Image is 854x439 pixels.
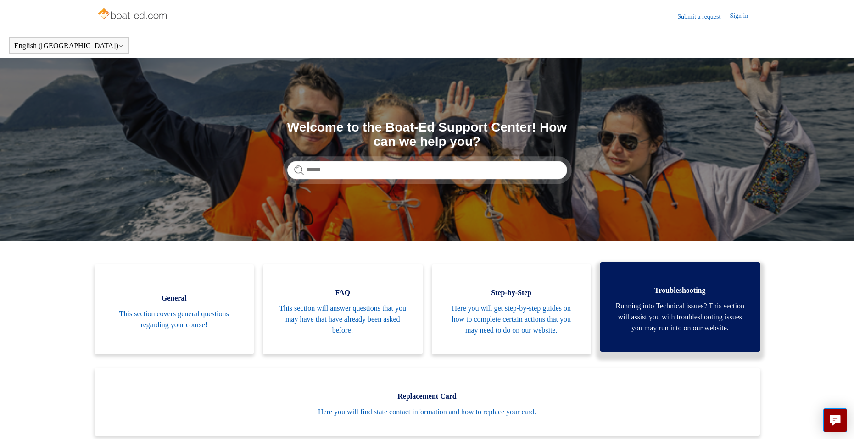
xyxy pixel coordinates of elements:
span: Here you will get step-by-step guides on how to complete certain actions that you may need to do ... [446,303,578,336]
input: Search [287,161,567,179]
a: Troubleshooting Running into Technical issues? This section will assist you with troubleshooting ... [600,262,760,352]
a: Submit a request [677,12,730,22]
a: FAQ This section will answer questions that you may have that have already been asked before! [263,264,423,354]
span: Troubleshooting [614,285,746,296]
button: English ([GEOGRAPHIC_DATA]) [14,42,124,50]
span: Step-by-Step [446,287,578,298]
span: Running into Technical issues? This section will assist you with troubleshooting issues you may r... [614,301,746,334]
span: Here you will find state contact information and how to replace your card. [108,406,746,417]
span: FAQ [277,287,409,298]
span: This section will answer questions that you may have that have already been asked before! [277,303,409,336]
span: This section covers general questions regarding your course! [108,308,240,330]
a: Step-by-Step Here you will get step-by-step guides on how to complete certain actions that you ma... [432,264,592,354]
a: Sign in [730,11,757,22]
a: Replacement Card Here you will find state contact information and how to replace your card. [95,368,760,436]
button: Live chat [823,408,847,432]
img: Boat-Ed Help Center home page [97,5,170,24]
h1: Welcome to the Boat-Ed Support Center! How can we help you? [287,121,567,149]
span: General [108,293,240,304]
span: Replacement Card [108,391,746,402]
a: General This section covers general questions regarding your course! [95,264,254,354]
